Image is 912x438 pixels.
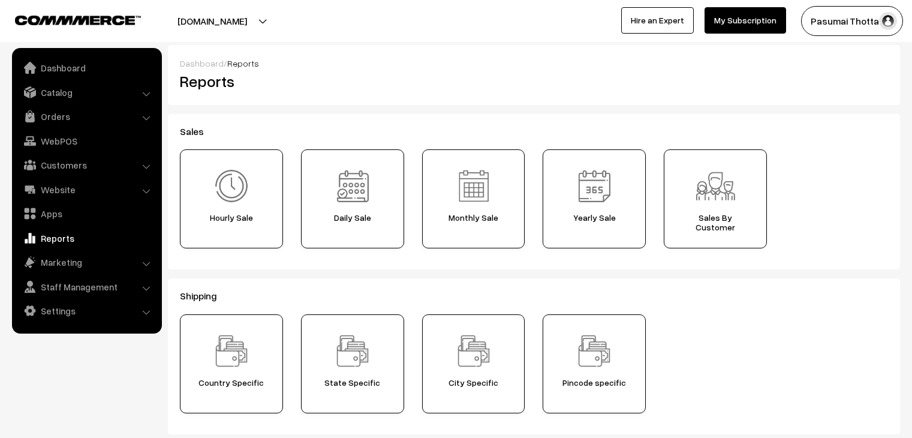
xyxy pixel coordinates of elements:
a: Report Pincode specific [543,314,646,413]
span: State Specific [305,378,400,388]
span: Sales [180,125,218,137]
a: Report Hourly Sale [180,149,283,248]
a: Reports [15,227,158,249]
span: Sales By Customer [668,213,763,232]
a: WebPOS [15,130,158,152]
span: Monthly Sale [426,213,521,223]
img: Report [453,330,495,372]
a: Report City Specific [422,314,525,413]
span: Pincode specific [547,378,642,388]
a: Report State Specific [301,314,404,413]
a: Report Country Specific [180,314,283,413]
a: Website [15,179,158,200]
a: Marketing [15,251,158,273]
a: Orders [15,106,158,127]
span: Country Specific [184,378,279,388]
a: Report Yearly Sale [543,149,646,248]
span: Hourly Sale [184,213,279,223]
img: user [879,12,897,30]
img: Report [573,165,615,207]
span: Yearly Sale [547,213,642,223]
img: Report [573,330,615,372]
a: My Subscription [705,7,786,34]
img: Report [210,330,252,372]
a: Hire an Expert [621,7,694,34]
h2: Reports [180,72,404,91]
img: Report [332,165,374,207]
img: Report [453,165,495,207]
a: COMMMERCE [15,12,120,26]
a: Catalog [15,82,158,103]
a: Apps [15,203,158,224]
button: Pasumai Thotta… [801,6,903,36]
a: Report Daily Sale [301,149,404,248]
a: Staff Management [15,276,158,298]
a: Dashboard [180,58,224,68]
img: Report [694,165,736,207]
a: Customers [15,154,158,176]
a: Dashboard [15,57,158,79]
a: Report Sales ByCustomer [664,149,767,248]
span: Shipping [180,290,231,302]
img: COMMMERCE [15,16,141,25]
span: Reports [227,58,259,68]
a: Report Monthly Sale [422,149,525,248]
a: Settings [15,300,158,322]
button: [DOMAIN_NAME] [136,6,289,36]
span: City Specific [426,378,521,388]
div: / [180,57,888,70]
img: Report [210,165,252,207]
img: Report [332,330,374,372]
span: Daily Sale [305,213,400,223]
